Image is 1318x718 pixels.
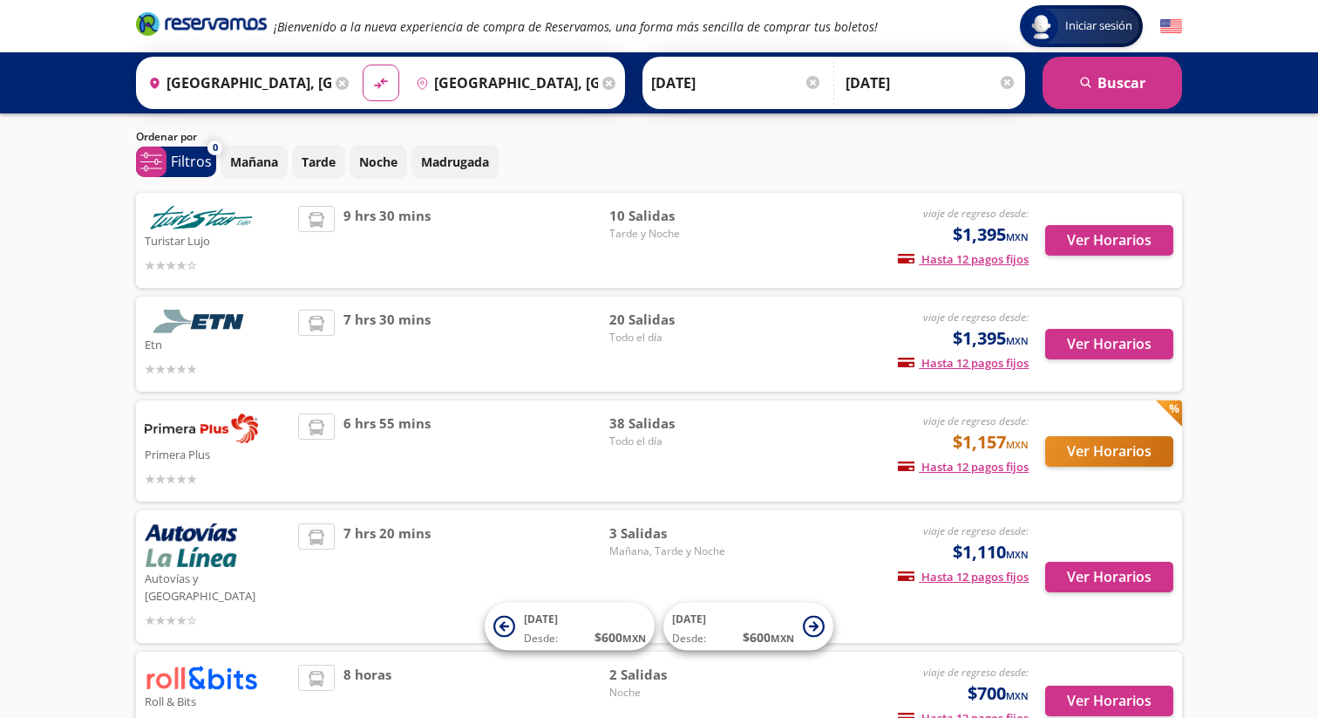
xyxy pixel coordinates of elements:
[409,61,599,105] input: Buscar Destino
[1006,334,1029,347] small: MXN
[923,310,1029,325] em: viaje de regreso desde:
[923,414,1029,428] em: viaje de regreso desde:
[145,206,258,229] img: Turistar Lujo
[622,632,646,645] small: MXN
[343,310,431,379] span: 7 hrs 30 mins
[145,567,289,605] p: Autovías y [GEOGRAPHIC_DATA]
[1006,548,1029,561] small: MXN
[343,414,431,489] span: 6 hrs 55 mins
[302,153,336,171] p: Tarde
[953,539,1029,565] span: $1,110
[609,544,731,559] span: Mañana, Tarde y Noche
[898,569,1029,585] span: Hasta 12 pagos fijos
[485,603,655,651] button: [DATE]Desde:$600MXN
[136,10,267,37] i: Brand Logo
[923,665,1029,680] em: viaje de regreso desde:
[968,680,1029,707] span: $700
[609,685,731,701] span: Noche
[136,129,197,145] p: Ordenar por
[898,459,1029,475] span: Hasta 12 pagos fijos
[524,631,558,646] span: Desde:
[145,414,258,443] img: Primera Plus
[609,665,731,685] span: 2 Salidas
[743,628,794,646] span: $ 600
[898,251,1029,267] span: Hasta 12 pagos fijos
[923,206,1029,221] em: viaje de regreso desde:
[1045,436,1173,467] button: Ver Horarios
[230,153,278,171] p: Mañana
[343,523,431,630] span: 7 hrs 20 mins
[343,206,431,275] span: 9 hrs 30 mins
[292,145,345,179] button: Tarde
[953,325,1029,352] span: $1,395
[145,310,258,333] img: Etn
[1045,686,1173,716] button: Ver Horarios
[1058,17,1139,35] span: Iniciar sesión
[1045,562,1173,592] button: Ver Horarios
[421,153,489,171] p: Madrugada
[1043,57,1182,109] button: Buscar
[1045,329,1173,359] button: Ver Horarios
[145,665,258,690] img: Roll & Bits
[609,330,731,345] span: Todo el día
[672,631,706,646] span: Desde:
[359,153,397,171] p: Noche
[145,690,289,711] p: Roll & Bits
[923,523,1029,538] em: viaje de regreso desde:
[594,628,646,646] span: $ 600
[609,226,731,242] span: Tarde y Noche
[953,429,1029,455] span: $1,157
[609,523,731,544] span: 3 Salidas
[411,145,499,179] button: Madrugada
[145,333,289,354] p: Etn
[145,523,237,567] img: Autovías y La Línea
[1006,230,1029,243] small: MXN
[898,355,1029,371] span: Hasta 12 pagos fijos
[846,61,1016,105] input: Opcional
[953,222,1029,248] span: $1,395
[609,414,731,434] span: 38 Salidas
[1045,225,1173,256] button: Ver Horarios
[145,443,289,464] p: Primera Plus
[1160,16,1182,38] button: English
[1006,438,1029,451] small: MXN
[1006,689,1029,702] small: MXN
[672,612,706,626] span: [DATE]
[274,18,878,35] em: ¡Bienvenido a la nueva experiencia de compra de Reservamos, una forma más sencilla de comprar tus...
[136,147,216,177] button: 0Filtros
[663,603,833,651] button: [DATE]Desde:$600MXN
[651,61,822,105] input: Elegir Fecha
[609,206,731,226] span: 10 Salidas
[145,229,289,250] p: Turistar Lujo
[221,145,288,179] button: Mañana
[609,310,731,330] span: 20 Salidas
[171,151,212,172] p: Filtros
[136,10,267,42] a: Brand Logo
[213,140,218,155] span: 0
[771,632,794,645] small: MXN
[141,61,331,105] input: Buscar Origen
[609,434,731,449] span: Todo el día
[350,145,407,179] button: Noche
[524,612,558,626] span: [DATE]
